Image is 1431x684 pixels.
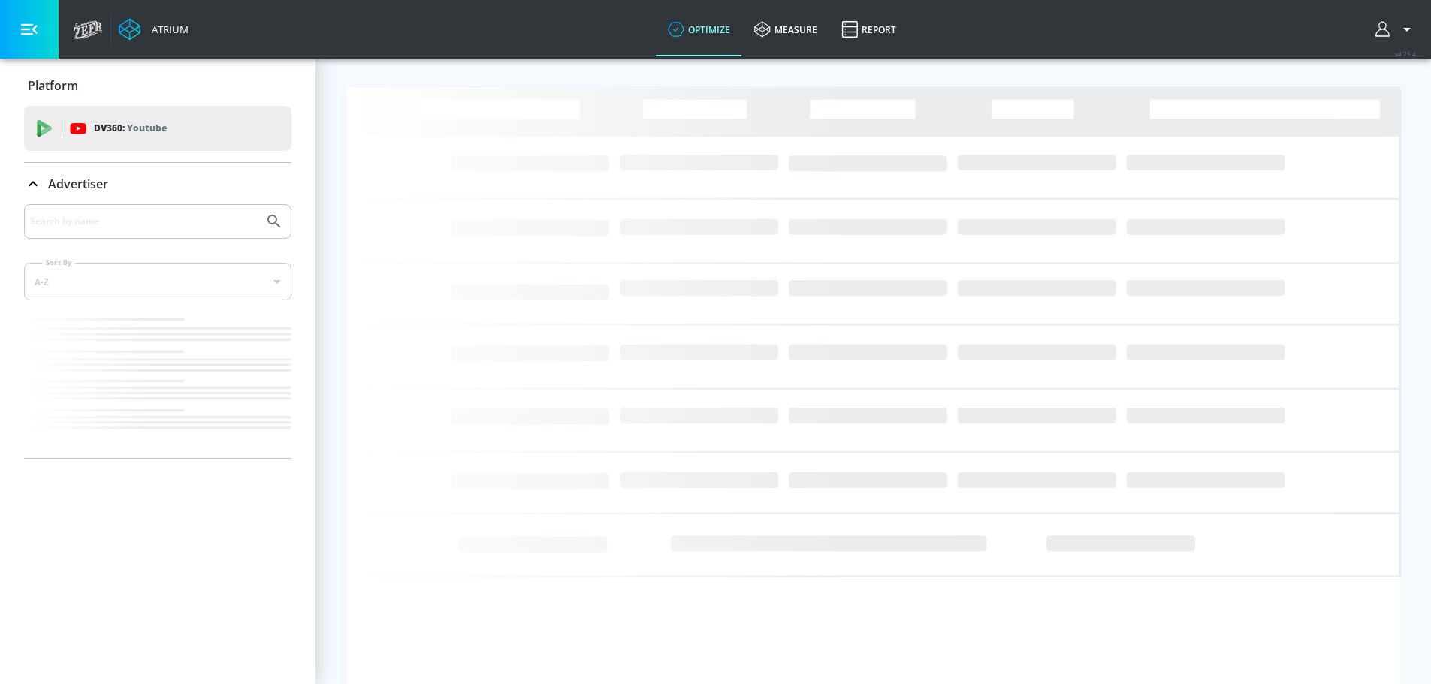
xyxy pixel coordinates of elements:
[1395,50,1416,58] span: v 4.25.4
[28,77,78,94] p: Platform
[24,106,291,151] div: DV360: Youtube
[30,212,258,231] input: Search by name
[127,120,167,136] p: Youtube
[24,312,291,458] nav: list of Advertiser
[43,258,75,267] label: Sort By
[119,18,189,41] a: Atrium
[24,204,291,458] div: Advertiser
[24,163,291,205] div: Advertiser
[656,2,742,56] a: optimize
[24,65,291,107] div: Platform
[146,23,189,36] div: Atrium
[742,2,829,56] a: measure
[829,2,908,56] a: Report
[24,263,291,300] div: A-Z
[48,176,108,192] p: Advertiser
[94,120,167,137] p: DV360:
